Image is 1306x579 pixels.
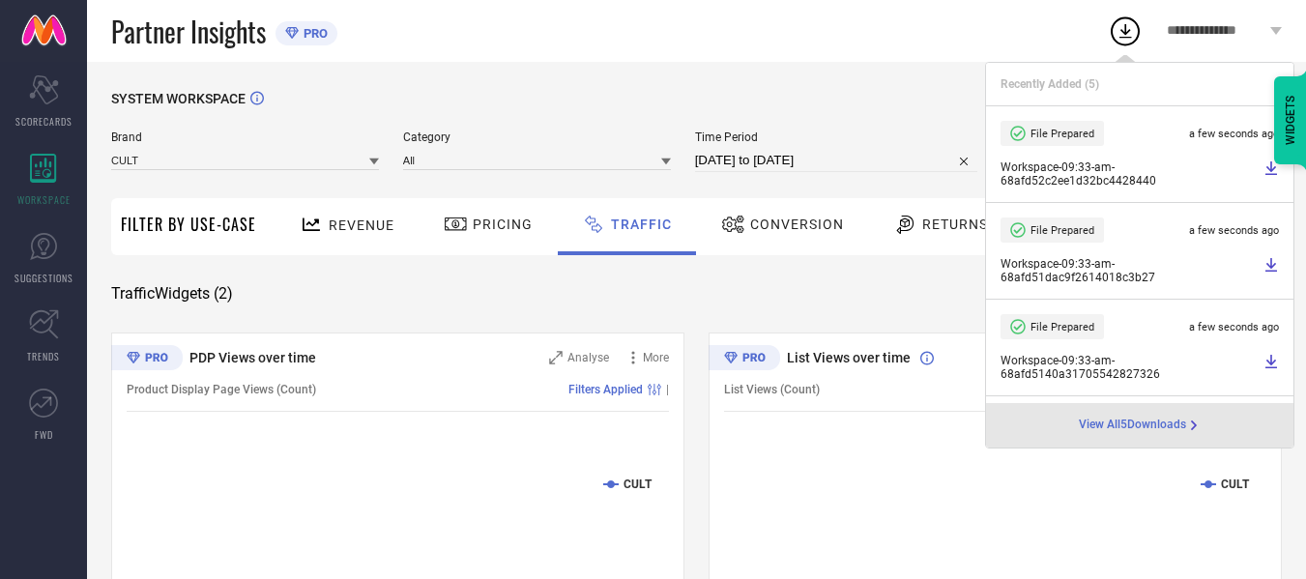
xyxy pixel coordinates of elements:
span: View All 5 Downloads [1079,418,1186,433]
span: Workspace - 09:33-am - 68afd51dac9f2614018c3b27 [1001,257,1259,284]
div: Open download list [1108,14,1143,48]
span: Product Display Page Views (Count) [127,383,316,396]
div: Open download page [1079,418,1202,433]
span: Traffic [611,217,672,232]
span: File Prepared [1030,321,1094,333]
span: a few seconds ago [1189,321,1279,333]
span: Category [403,130,671,144]
span: Returns [922,217,988,232]
a: Download [1263,354,1279,381]
span: FWD [35,427,53,442]
a: Download [1263,257,1279,284]
a: View All5Downloads [1079,418,1202,433]
a: Download [1263,160,1279,188]
span: List Views over time [787,350,911,365]
span: TRENDS [27,349,60,363]
span: SYSTEM WORKSPACE [111,91,246,106]
span: WORKSPACE [17,192,71,207]
span: More [643,351,669,364]
span: Recently Added ( 5 ) [1001,77,1099,91]
div: Premium [111,345,183,374]
span: Revenue [329,217,394,233]
span: Filters Applied [568,383,643,396]
span: Time Period [695,130,978,144]
span: PDP Views over time [189,350,316,365]
span: Filter By Use-Case [121,213,256,236]
text: CULT [1221,478,1250,491]
span: a few seconds ago [1189,128,1279,140]
div: Premium [709,345,780,374]
span: Conversion [750,217,844,232]
span: Workspace - 09:33-am - 68afd5140a31705542827326 [1001,354,1259,381]
text: CULT [624,478,653,491]
span: Traffic Widgets ( 2 ) [111,284,233,304]
span: Brand [111,130,379,144]
span: SUGGESTIONS [15,271,73,285]
span: PRO [299,26,328,41]
input: Select time period [695,149,978,172]
span: SCORECARDS [15,114,73,129]
span: | [666,383,669,396]
span: Analyse [567,351,609,364]
span: Workspace - 09:33-am - 68afd52c2ee1d32bc4428440 [1001,160,1259,188]
span: Partner Insights [111,12,266,51]
svg: Zoom [549,351,563,364]
span: File Prepared [1030,128,1094,140]
span: List Views (Count) [724,383,820,396]
span: a few seconds ago [1189,224,1279,237]
span: File Prepared [1030,224,1094,237]
span: Pricing [473,217,533,232]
